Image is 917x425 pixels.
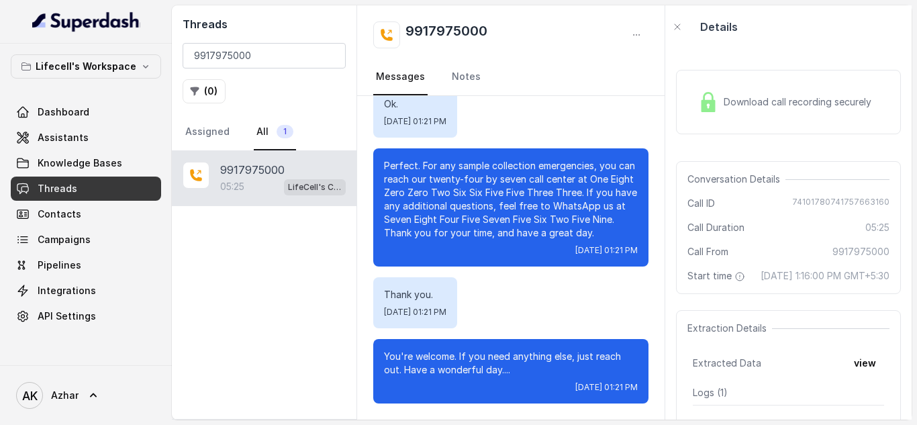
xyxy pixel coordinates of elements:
[183,16,346,32] h2: Threads
[384,288,446,301] p: Thank you.
[687,322,772,335] span: Extraction Details
[693,386,884,399] p: Logs ( 1 )
[384,159,638,240] p: Perfect. For any sample collection emergencies, you can reach our twenty-four by seven call cente...
[11,377,161,414] a: Azhar
[38,156,122,170] span: Knowledge Bases
[183,43,346,68] input: Search by Call ID or Phone Number
[11,279,161,303] a: Integrations
[36,58,136,75] p: Lifecell's Workspace
[761,269,889,283] span: [DATE] 1:16:00 PM GMT+5:30
[11,304,161,328] a: API Settings
[11,228,161,252] a: Campaigns
[32,11,140,32] img: light.svg
[698,92,718,112] img: Lock Icon
[183,114,232,150] a: Assigned
[700,19,738,35] p: Details
[724,95,877,109] span: Download call recording securely
[693,357,761,370] span: Extracted Data
[687,173,785,186] span: Conversation Details
[575,245,638,256] span: [DATE] 01:21 PM
[38,182,77,195] span: Threads
[865,221,889,234] span: 05:25
[38,207,81,221] span: Contacts
[38,284,96,297] span: Integrations
[575,382,638,393] span: [DATE] 01:21 PM
[384,97,446,111] p: Ok.
[11,177,161,201] a: Threads
[373,59,428,95] a: Messages
[11,126,161,150] a: Assistants
[832,245,889,258] span: 9917975000
[405,21,487,48] h2: 9917975000
[384,116,446,127] span: [DATE] 01:21 PM
[687,197,715,210] span: Call ID
[384,350,638,377] p: You're welcome. If you need anything else, just reach out. Have a wonderful day....
[11,202,161,226] a: Contacts
[11,54,161,79] button: Lifecell's Workspace
[11,100,161,124] a: Dashboard
[38,258,81,272] span: Pipelines
[38,131,89,144] span: Assistants
[11,253,161,277] a: Pipelines
[846,351,884,375] button: view
[449,59,483,95] a: Notes
[220,162,285,178] p: 9917975000
[38,105,89,119] span: Dashboard
[38,310,96,323] span: API Settings
[373,59,648,95] nav: Tabs
[220,180,244,193] p: 05:25
[687,269,748,283] span: Start time
[384,307,446,318] span: [DATE] 01:21 PM
[11,151,161,175] a: Knowledge Bases
[288,181,342,194] p: LifeCell's Call Assistant
[51,389,79,402] span: Azhar
[183,114,346,150] nav: Tabs
[687,221,744,234] span: Call Duration
[792,197,889,210] span: 74101780741757663160
[183,79,226,103] button: (0)
[687,245,728,258] span: Call From
[22,389,38,403] text: AK
[254,114,296,150] a: All1
[38,233,91,246] span: Campaigns
[277,125,293,138] span: 1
